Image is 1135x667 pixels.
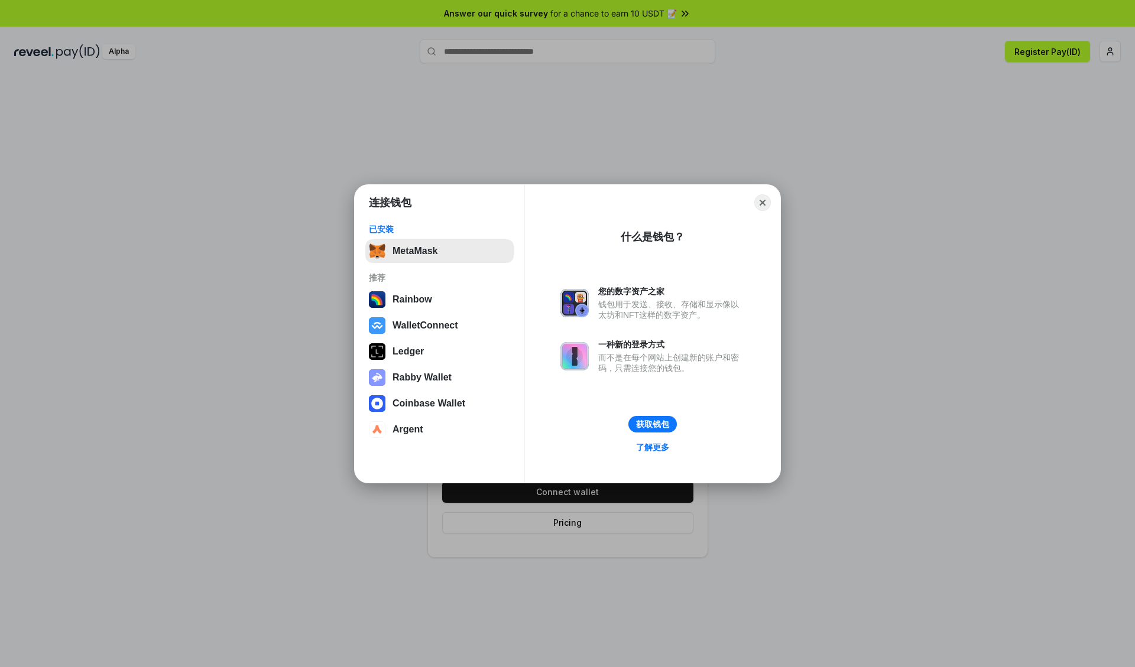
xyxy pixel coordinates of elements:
[560,289,589,317] img: svg+xml,%3Csvg%20xmlns%3D%22http%3A%2F%2Fwww.w3.org%2F2000%2Fsvg%22%20fill%3D%22none%22%20viewBox...
[369,196,411,210] h1: 连接钱包
[393,372,452,383] div: Rabby Wallet
[369,317,385,334] img: svg+xml,%3Csvg%20width%3D%2228%22%20height%3D%2228%22%20viewBox%3D%220%200%2028%2028%22%20fill%3D...
[628,416,677,432] button: 获取钱包
[369,243,385,259] img: svg+xml,%3Csvg%20fill%3D%22none%22%20height%3D%2233%22%20viewBox%3D%220%200%2035%2033%22%20width%...
[598,352,745,373] div: 而不是在每个网站上创建新的账户和密码，只需连接您的钱包。
[369,291,385,308] img: svg+xml,%3Csvg%20width%3D%22120%22%20height%3D%22120%22%20viewBox%3D%220%200%20120%20120%22%20fil...
[369,369,385,386] img: svg+xml,%3Csvg%20xmlns%3D%22http%3A%2F%2Fwww.w3.org%2F2000%2Fsvg%22%20fill%3D%22none%22%20viewBox...
[393,424,423,435] div: Argent
[598,339,745,350] div: 一种新的登录方式
[393,398,465,409] div: Coinbase Wallet
[393,246,437,256] div: MetaMask
[365,239,514,263] button: MetaMask
[369,421,385,438] img: svg+xml,%3Csvg%20width%3D%2228%22%20height%3D%2228%22%20viewBox%3D%220%200%2028%2028%22%20fill%3D...
[369,395,385,412] img: svg+xml,%3Csvg%20width%3D%2228%22%20height%3D%2228%22%20viewBox%3D%220%200%2028%2028%22%20fill%3D...
[369,272,510,283] div: 推荐
[365,340,514,363] button: Ledger
[393,346,424,357] div: Ledger
[598,299,745,320] div: 钱包用于发送、接收、存储和显示像以太坊和NFT这样的数字资产。
[365,366,514,389] button: Rabby Wallet
[636,442,669,453] div: 了解更多
[365,288,514,311] button: Rainbow
[393,294,432,305] div: Rainbow
[598,286,745,297] div: 您的数字资产之家
[629,440,676,455] a: 了解更多
[369,343,385,360] img: svg+xml,%3Csvg%20xmlns%3D%22http%3A%2F%2Fwww.w3.org%2F2000%2Fsvg%22%20width%3D%2228%22%20height%3...
[365,314,514,337] button: WalletConnect
[393,320,458,331] div: WalletConnect
[636,419,669,430] div: 获取钱包
[365,392,514,415] button: Coinbase Wallet
[369,224,510,235] div: 已安装
[621,230,685,244] div: 什么是钱包？
[365,418,514,441] button: Argent
[754,194,771,211] button: Close
[560,342,589,370] img: svg+xml,%3Csvg%20xmlns%3D%22http%3A%2F%2Fwww.w3.org%2F2000%2Fsvg%22%20fill%3D%22none%22%20viewBox...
